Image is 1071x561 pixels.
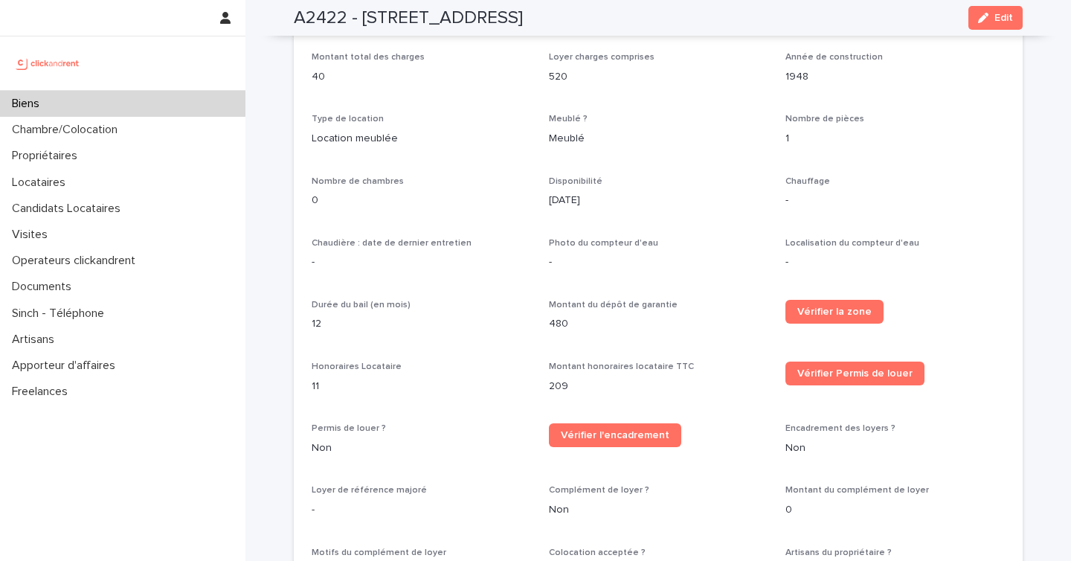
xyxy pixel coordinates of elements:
[12,48,84,78] img: UCB0brd3T0yccxBKYDjQ
[549,131,768,147] p: Meublé
[312,301,411,310] span: Durée du bail (en mois)
[6,254,147,268] p: Operateurs clickandrent
[312,502,531,518] p: -
[6,228,59,242] p: Visites
[6,385,80,399] p: Freelances
[549,423,681,447] a: Vérifier l'encadrement
[549,177,602,186] span: Disponibilité
[785,115,864,124] span: Nombre de pièces
[549,502,768,518] p: Non
[312,440,531,456] p: Non
[549,486,649,495] span: Complément de loyer ?
[785,362,924,385] a: Vérifier Permis de louer
[6,307,116,321] p: Sinch - Téléphone
[6,280,83,294] p: Documents
[6,333,66,347] p: Artisans
[6,359,127,373] p: Apporteur d'affaires
[6,176,77,190] p: Locataires
[785,486,929,495] span: Montant du complément de loyer
[785,502,1005,518] p: 0
[549,69,768,85] p: 520
[549,362,694,371] span: Montant honoraires locataire TTC
[549,193,768,208] p: [DATE]
[549,254,768,270] p: -
[312,424,386,433] span: Permis de louer ?
[785,424,895,433] span: Encadrement des loyers ?
[785,440,1005,456] p: Non
[968,6,1023,30] button: Edit
[312,131,531,147] p: Location meublée
[312,362,402,371] span: Honoraires Locataire
[797,307,872,317] span: Vérifier la zone
[549,301,678,310] span: Montant du dépôt de garantie
[785,177,830,186] span: Chauffage
[294,7,523,29] h2: A2422 - [STREET_ADDRESS]
[549,239,658,248] span: Photo du compteur d'eau
[6,123,129,137] p: Chambre/Colocation
[785,53,883,62] span: Année de construction
[785,254,1005,270] p: -
[785,548,892,557] span: Artisans du propriétaire ?
[797,368,913,379] span: Vérifier Permis de louer
[312,193,531,208] p: 0
[6,202,132,216] p: Candidats Locataires
[312,316,531,332] p: 12
[312,486,427,495] span: Loyer de référence majoré
[549,115,588,124] span: Meublé ?
[6,149,89,163] p: Propriétaires
[785,69,1005,85] p: 1948
[6,97,51,111] p: Biens
[785,239,919,248] span: Localisation du compteur d'eau
[312,53,425,62] span: Montant total des charges
[549,316,768,332] p: 480
[561,430,669,440] span: Vérifier l'encadrement
[549,548,646,557] span: Colocation acceptée ?
[785,300,884,324] a: Vérifier la zone
[312,379,531,394] p: 11
[994,13,1013,23] span: Edit
[785,131,1005,147] p: 1
[312,239,472,248] span: Chaudière : date de dernier entretien
[312,254,531,270] p: -
[312,548,446,557] span: Motifs du complément de loyer
[549,379,768,394] p: 209
[312,115,384,124] span: Type de location
[549,53,654,62] span: Loyer charges comprises
[312,69,531,85] p: 40
[785,193,1005,208] p: -
[312,177,404,186] span: Nombre de chambres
